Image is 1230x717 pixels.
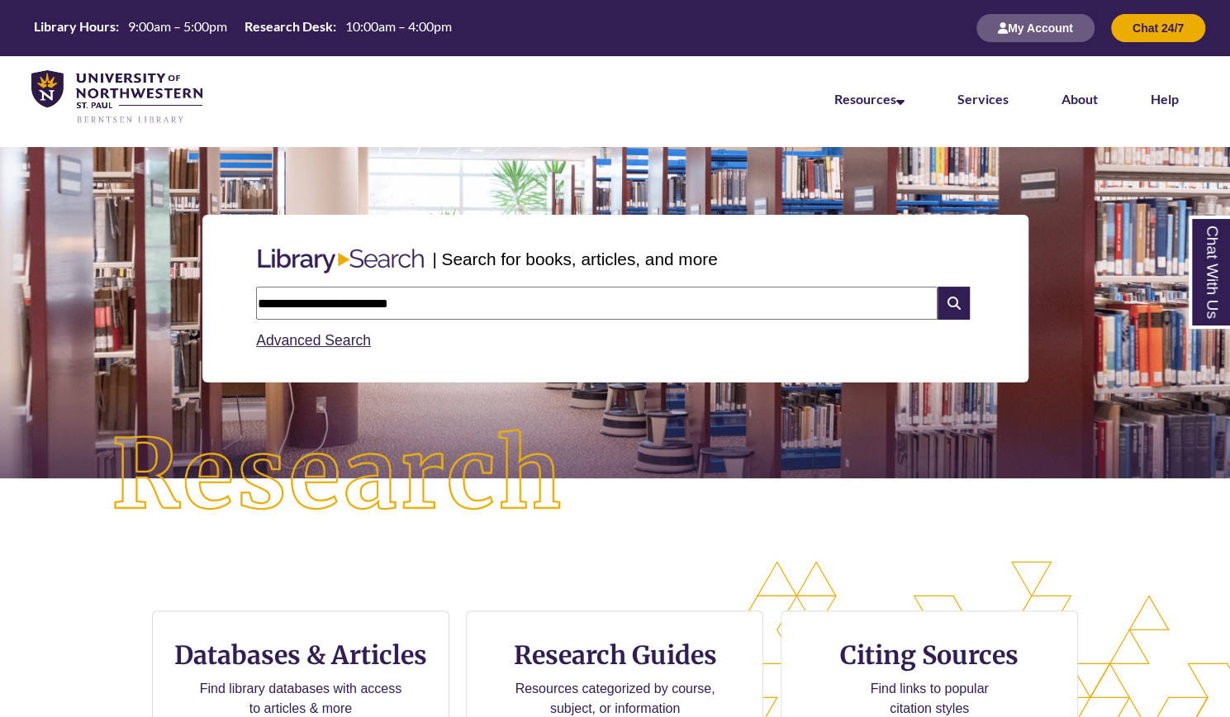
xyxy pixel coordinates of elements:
[938,287,969,320] i: Search
[829,639,1030,671] h3: Citing Sources
[27,17,458,40] a: Hours Today
[480,639,749,671] h3: Research Guides
[432,246,717,272] p: | Search for books, articles, and more
[345,18,452,34] span: 10:00am – 4:00pm
[128,18,227,34] span: 9:00am – 5:00pm
[61,379,615,572] img: Research
[976,21,1095,35] a: My Account
[166,639,435,671] h3: Databases & Articles
[249,242,432,280] img: Libary Search
[1151,91,1179,107] a: Help
[27,17,458,38] table: Hours Today
[27,17,121,36] th: Library Hours:
[957,91,1009,107] a: Services
[31,70,202,125] img: UNWSP Library Logo
[976,14,1095,42] button: My Account
[1111,21,1205,35] a: Chat 24/7
[834,91,905,107] a: Resources
[1061,91,1098,107] a: About
[238,17,339,36] th: Research Desk:
[1111,14,1205,42] button: Chat 24/7
[256,332,371,349] a: Advanced Search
